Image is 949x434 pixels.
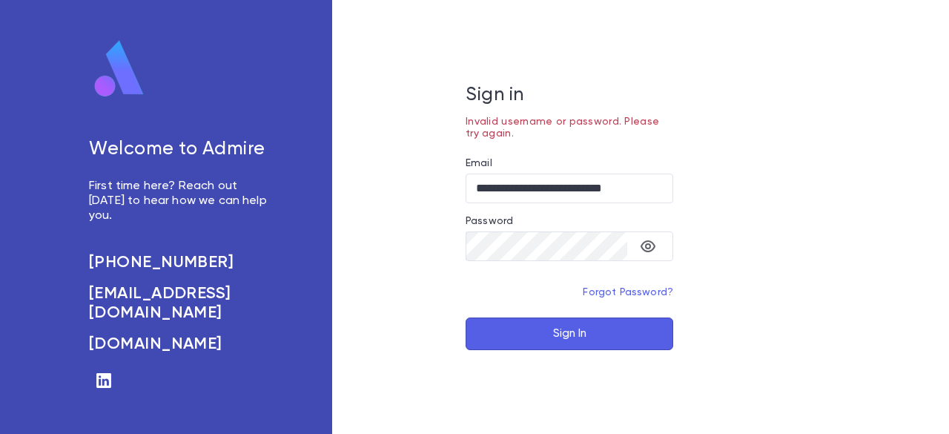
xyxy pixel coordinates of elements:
[466,116,673,139] p: Invalid username or password. Please try again.
[466,318,673,350] button: Sign In
[89,39,150,99] img: logo
[89,179,273,223] p: First time here? Reach out [DATE] to hear how we can help you.
[89,335,273,354] a: [DOMAIN_NAME]
[633,231,663,261] button: toggle password visibility
[89,253,273,272] a: [PHONE_NUMBER]
[466,215,513,227] label: Password
[466,85,673,107] h5: Sign in
[89,284,273,323] a: [EMAIL_ADDRESS][DOMAIN_NAME]
[583,287,673,297] a: Forgot Password?
[466,157,492,169] label: Email
[89,139,273,161] h5: Welcome to Admire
